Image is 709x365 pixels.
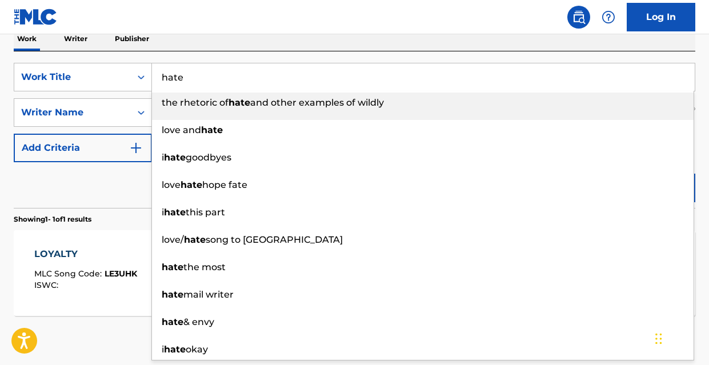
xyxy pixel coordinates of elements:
div: Drag [655,322,662,356]
span: love/ [162,234,184,245]
span: goodbyes [186,152,231,163]
strong: hate [201,125,223,135]
a: Public Search [567,6,590,29]
span: and other examples of wildly [250,97,384,108]
button: Add Criteria [14,134,152,162]
strong: hate [162,316,183,327]
p: Publisher [111,27,153,51]
span: love [162,179,181,190]
span: MLC Song Code : [34,268,105,279]
div: Work Title [21,70,124,84]
div: Help [597,6,620,29]
p: Showing 1 - 1 of 1 results [14,214,91,224]
a: Log In [627,3,695,31]
strong: hate [184,234,206,245]
strong: hate [164,152,186,163]
strong: hate [162,289,183,300]
span: i [162,152,164,163]
span: the rhetoric of [162,97,229,108]
strong: hate [229,97,250,108]
strong: hate [162,262,183,272]
iframe: Chat Widget [652,310,709,365]
span: song to [GEOGRAPHIC_DATA] [206,234,343,245]
span: okay [186,344,208,355]
p: Work [14,27,40,51]
span: hope fate [202,179,247,190]
strong: hate [164,207,186,218]
span: love and [162,125,201,135]
form: Search Form [14,63,695,208]
div: LOYALTY [34,247,137,261]
strong: hate [164,344,186,355]
span: LE3UHK [105,268,137,279]
span: i [162,344,164,355]
span: & envy [183,316,214,327]
img: search [572,10,586,24]
a: LOYALTYMLC Song Code:LE3UHKISWC:Writers (4)[PERSON_NAME], [PERSON_NAME], [PERSON_NAME] [PERSON_NA... [14,230,695,316]
strong: hate [181,179,202,190]
div: Writer Name [21,106,124,119]
img: MLC Logo [14,9,58,25]
span: this part [186,207,225,218]
span: ISWC : [34,280,61,290]
span: i [162,207,164,218]
img: help [602,10,615,24]
span: mail writer [183,289,234,300]
img: 9d2ae6d4665cec9f34b9.svg [129,141,143,155]
span: the most [183,262,226,272]
p: Writer [61,27,91,51]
